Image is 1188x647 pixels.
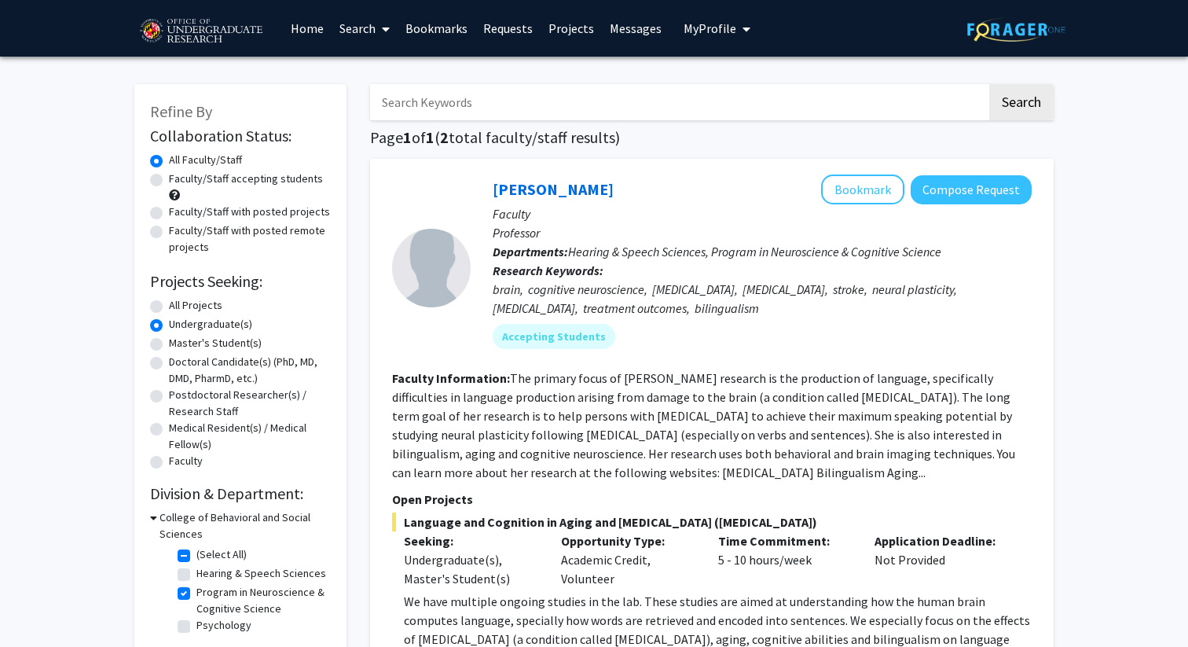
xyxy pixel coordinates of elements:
p: Seeking: [404,531,537,550]
a: Projects [541,1,602,56]
h2: Collaboration Status: [150,127,331,145]
p: Open Projects [392,490,1032,509]
button: Search [989,84,1054,120]
label: Psychology [196,617,251,634]
span: My Profile [684,20,736,36]
img: University of Maryland Logo [134,12,267,51]
button: Compose Request to Yasmeen Faroqi-Shah [911,175,1032,204]
label: Undergraduate(s) [169,316,252,333]
label: Faculty/Staff accepting students [169,171,323,187]
label: Faculty [169,453,203,469]
a: [PERSON_NAME] [493,179,614,199]
label: All Faculty/Staff [169,152,242,168]
a: Messages [602,1,669,56]
h3: College of Behavioral and Social Sciences [159,509,331,542]
p: Professor [493,223,1032,242]
label: Postdoctoral Researcher(s) / Research Staff [169,387,331,420]
label: Program in Neuroscience & Cognitive Science [196,584,327,617]
h1: Page of ( total faculty/staff results) [370,128,1054,147]
span: Language and Cognition in Aging and [MEDICAL_DATA] ([MEDICAL_DATA]) [392,513,1032,531]
mat-chip: Accepting Students [493,324,615,349]
label: Faculty/Staff with posted projects [169,204,330,220]
label: Faculty/Staff with posted remote projects [169,222,331,255]
label: Master's Student(s) [169,335,262,351]
label: Doctoral Candidate(s) (PhD, MD, DMD, PharmD, etc.) [169,354,331,387]
h2: Projects Seeking: [150,272,331,291]
img: ForagerOne Logo [967,17,1065,42]
h2: Division & Department: [150,484,331,503]
b: Research Keywords: [493,263,603,278]
button: Add Yasmeen Faroqi-Shah to Bookmarks [821,175,904,204]
p: Opportunity Type: [561,531,695,550]
span: 2 [440,127,449,147]
iframe: Chat [12,576,67,635]
b: Departments: [493,244,568,259]
input: Search Keywords [370,84,987,120]
a: Home [283,1,332,56]
span: 1 [426,127,434,147]
label: Medical Resident(s) / Medical Fellow(s) [169,420,331,453]
label: (Select All) [196,546,247,563]
label: All Projects [169,297,222,314]
b: Faculty Information: [392,370,510,386]
div: 5 - 10 hours/week [706,531,863,588]
a: Requests [475,1,541,56]
span: Refine By [150,101,212,121]
fg-read-more: The primary focus of [PERSON_NAME] research is the production of language, specifically difficult... [392,370,1015,480]
span: 1 [403,127,412,147]
span: Hearing & Speech Sciences, Program in Neuroscience & Cognitive Science [568,244,941,259]
div: Academic Credit, Volunteer [549,531,706,588]
a: Bookmarks [398,1,475,56]
p: Time Commitment: [718,531,852,550]
a: Search [332,1,398,56]
div: Not Provided [863,531,1020,588]
label: Hearing & Speech Sciences [196,565,326,582]
p: Application Deadline: [874,531,1008,550]
div: brain, cognitive neuroscience, [MEDICAL_DATA], [MEDICAL_DATA], stroke, neural plasticity, [MEDICA... [493,280,1032,318]
div: Undergraduate(s), Master's Student(s) [404,550,537,588]
p: Faculty [493,204,1032,223]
